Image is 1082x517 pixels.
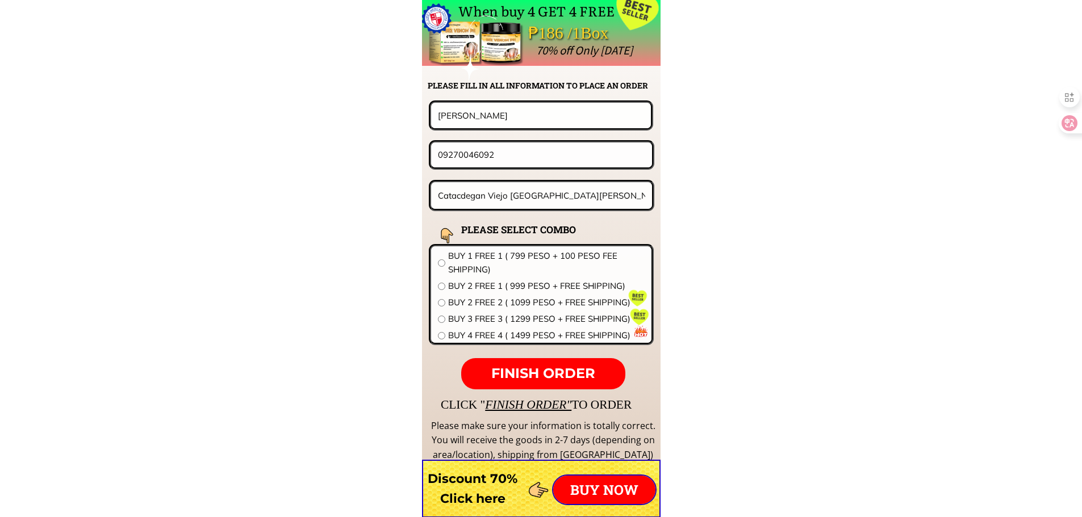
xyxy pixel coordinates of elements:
[435,182,649,209] input: Address
[448,279,645,293] span: BUY 2 FREE 1 ( 999 PESO + FREE SHIPPING)
[448,249,645,276] span: BUY 1 FREE 1 ( 799 PESO + 100 PESO FEE SHIPPING)
[441,395,963,414] div: CLICK " TO ORDER
[448,329,645,342] span: BUY 4 FREE 4 ( 1499 PESO + FREE SHIPPING)
[528,20,641,47] div: ₱186 /1Box
[485,398,571,411] span: FINISH ORDER"
[448,296,645,309] span: BUY 2 FREE 2 ( 1099 PESO + FREE SHIPPING)
[429,419,657,463] div: Please make sure your information is totally correct. You will receive the goods in 2-7 days (dep...
[435,103,647,128] input: Your name
[461,222,604,237] h2: PLEASE SELECT COMBO
[491,365,595,381] span: FINISH ORDER
[536,41,887,60] div: 70% off Only [DATE]
[422,469,524,508] h3: Discount 70% Click here
[428,79,659,92] h2: PLEASE FILL IN ALL INFORMATION TO PLACE AN ORDER
[435,142,648,167] input: Phone number
[448,312,645,326] span: BUY 3 FREE 3 ( 1299 PESO + FREE SHIPPING)
[553,476,655,504] p: BUY NOW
